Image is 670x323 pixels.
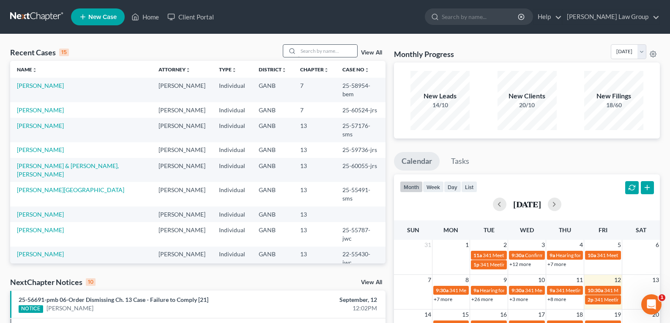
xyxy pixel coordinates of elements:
[17,122,64,129] a: [PERSON_NAME]
[427,275,432,285] span: 7
[511,252,524,258] span: 9:30a
[17,82,64,89] a: [PERSON_NAME]
[499,309,508,320] span: 16
[252,182,293,206] td: GANB
[17,250,64,258] a: [PERSON_NAME]
[480,261,556,268] span: 341 Meeting for [PERSON_NAME]
[484,226,495,233] span: Tue
[152,118,212,142] td: [PERSON_NAME]
[410,101,470,109] div: 14/10
[232,68,237,73] i: unfold_more
[533,9,562,24] a: Help
[361,50,382,56] a: View All
[443,226,458,233] span: Mon
[599,226,607,233] span: Fri
[465,240,470,250] span: 1
[17,106,64,114] a: [PERSON_NAME]
[212,206,252,222] td: Individual
[364,68,369,73] i: unfold_more
[498,101,557,109] div: 20/10
[579,240,584,250] span: 4
[537,309,546,320] span: 17
[509,296,528,302] a: +3 more
[461,181,477,193] button: list
[212,247,252,271] td: Individual
[17,226,64,233] a: [PERSON_NAME]
[563,9,659,24] a: [PERSON_NAME] Law Group
[336,182,386,206] td: 25-55491-sms
[394,49,454,59] h3: Monthly Progress
[400,181,423,193] button: month
[212,222,252,246] td: Individual
[559,226,571,233] span: Thu
[503,240,508,250] span: 2
[473,252,482,258] span: 11a
[336,247,386,271] td: 22-55430-jwc
[293,142,336,158] td: 13
[434,296,452,302] a: +7 more
[19,296,208,303] a: 25-56691-pmb 06-Order Dismissing Ch. 13 Case - Failure to Comply [21]
[152,222,212,246] td: [PERSON_NAME]
[513,200,541,209] h2: [DATE]
[436,287,448,293] span: 9:30a
[212,142,252,158] td: Individual
[461,309,470,320] span: 15
[293,102,336,118] td: 7
[342,66,369,73] a: Case Nounfold_more
[471,296,493,302] a: +26 more
[10,277,96,287] div: NextChapter Notices
[219,66,237,73] a: Typeunfold_more
[550,287,555,293] span: 9a
[32,68,37,73] i: unfold_more
[252,118,293,142] td: GANB
[584,101,643,109] div: 18/60
[556,287,632,293] span: 341 Meeting for [PERSON_NAME]
[17,211,64,218] a: [PERSON_NAME]
[423,181,444,193] button: week
[424,309,432,320] span: 14
[252,158,293,182] td: GANB
[410,91,470,101] div: New Leads
[336,222,386,246] td: 25-55787-jwc
[613,309,622,320] span: 19
[263,304,377,312] div: 12:02PM
[473,261,479,268] span: 1p
[324,68,329,73] i: unfold_more
[159,66,191,73] a: Attorneyunfold_more
[293,78,336,102] td: 7
[394,152,440,171] a: Calendar
[252,222,293,246] td: GANB
[293,158,336,182] td: 13
[636,226,646,233] span: Sat
[655,240,660,250] span: 6
[293,247,336,271] td: 13
[88,14,117,20] span: New Case
[659,294,665,301] span: 1
[473,287,479,293] span: 9a
[336,118,386,142] td: 25-57176-sms
[547,296,566,302] a: +8 more
[252,78,293,102] td: GANB
[361,280,382,285] a: View All
[483,252,559,258] span: 341 Meeting for [PERSON_NAME]
[152,206,212,222] td: [PERSON_NAME]
[511,287,524,293] span: 9:30a
[59,49,69,56] div: 15
[525,252,622,258] span: Confirmation Hearing for [PERSON_NAME]
[336,102,386,118] td: 25-60524-jrs
[163,9,218,24] a: Client Portal
[152,158,212,182] td: [PERSON_NAME]
[17,186,124,193] a: [PERSON_NAME][GEOGRAPHIC_DATA]
[19,305,43,313] div: NOTICE
[152,102,212,118] td: [PERSON_NAME]
[520,226,534,233] span: Wed
[17,66,37,73] a: Nameunfold_more
[584,91,643,101] div: New Filings
[293,118,336,142] td: 13
[525,287,601,293] span: 341 Meeting for [PERSON_NAME]
[588,252,596,258] span: 10a
[86,278,96,286] div: 10
[556,252,655,258] span: Hearing for Kannathaporn [PERSON_NAME]
[641,294,662,315] iframe: Intercom live chat
[282,68,287,73] i: unfold_more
